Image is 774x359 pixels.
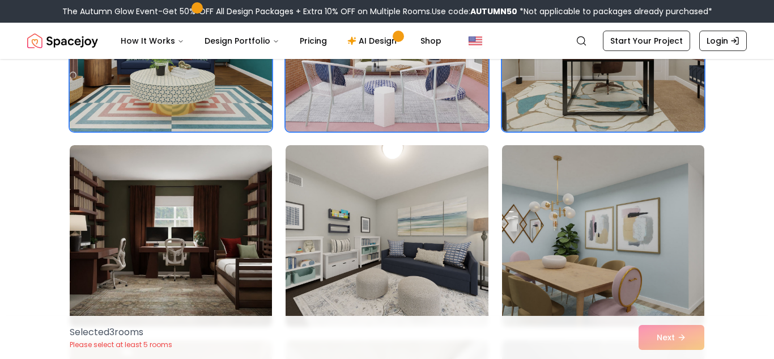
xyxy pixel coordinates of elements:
[27,29,98,52] img: Spacejoy Logo
[70,326,172,339] p: Selected 3 room s
[469,34,482,48] img: United States
[112,29,450,52] nav: Main
[603,31,690,51] a: Start Your Project
[470,6,517,17] b: AUTUMN50
[497,141,709,331] img: Room room-6
[432,6,517,17] span: Use code:
[411,29,450,52] a: Shop
[62,6,712,17] div: The Autumn Glow Event-Get 50% OFF All Design Packages + Extra 10% OFF on Multiple Rooms.
[195,29,288,52] button: Design Portfolio
[517,6,712,17] span: *Not applicable to packages already purchased*
[27,29,98,52] a: Spacejoy
[338,29,409,52] a: AI Design
[70,340,172,349] p: Please select at least 5 rooms
[70,145,272,327] img: Room room-4
[286,145,488,327] img: Room room-5
[112,29,193,52] button: How It Works
[699,31,747,51] a: Login
[27,23,747,59] nav: Global
[291,29,336,52] a: Pricing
